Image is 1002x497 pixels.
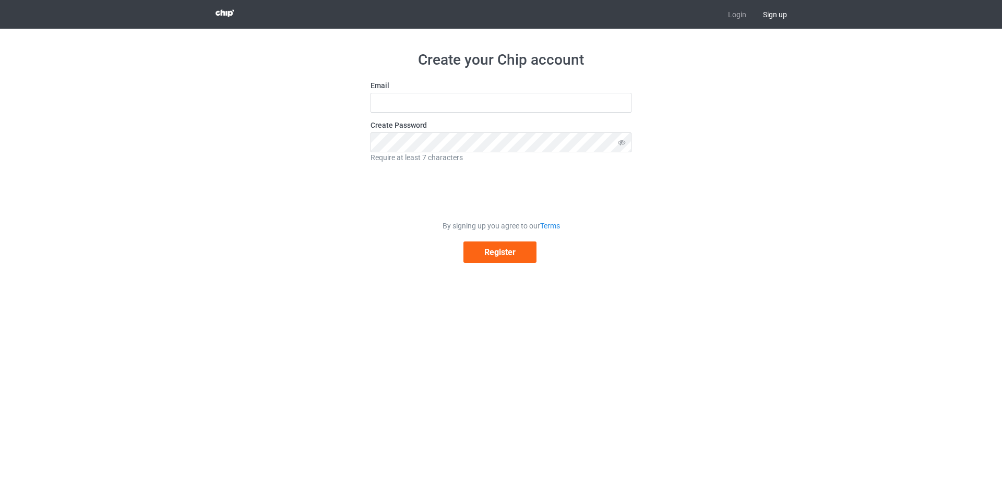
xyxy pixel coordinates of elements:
button: Register [463,241,536,263]
label: Create Password [371,120,631,130]
div: Require at least 7 characters [371,152,631,163]
a: Terms [540,222,560,230]
img: 3d383065fc803cdd16c62507c020ddf8.png [216,9,234,17]
div: By signing up you agree to our [371,221,631,231]
label: Email [371,80,631,91]
h1: Create your Chip account [371,51,631,69]
iframe: reCAPTCHA [422,170,580,211]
